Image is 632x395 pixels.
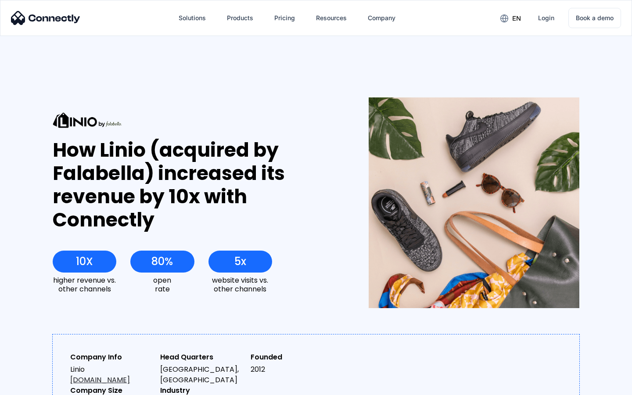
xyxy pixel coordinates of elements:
div: 2012 [251,364,334,375]
div: Company [368,12,395,24]
div: Founded [251,352,334,363]
div: Company Info [70,352,153,363]
img: Connectly Logo [11,11,80,25]
div: Solutions [179,12,206,24]
a: Login [531,7,561,29]
div: Products [227,12,253,24]
ul: Language list [18,380,53,392]
div: [GEOGRAPHIC_DATA], [GEOGRAPHIC_DATA] [160,364,243,385]
div: en [512,12,521,25]
div: Pricing [274,12,295,24]
div: higher revenue vs. other channels [53,276,116,293]
div: How Linio (acquired by Falabella) increased its revenue by 10x with Connectly [53,139,337,231]
div: Products [220,7,260,29]
a: [DOMAIN_NAME] [70,375,130,385]
div: en [493,11,528,25]
div: Head Quarters [160,352,243,363]
div: 80% [151,255,173,268]
div: 5x [234,255,246,268]
div: Resources [309,7,354,29]
div: Login [538,12,554,24]
div: open rate [130,276,194,293]
div: Resources [316,12,347,24]
a: Pricing [267,7,302,29]
div: website visits vs. other channels [208,276,272,293]
div: Linio [70,364,153,385]
a: Book a demo [568,8,621,28]
div: Solutions [172,7,213,29]
div: Company [361,7,402,29]
aside: Language selected: English [9,380,53,392]
div: 10X [76,255,93,268]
